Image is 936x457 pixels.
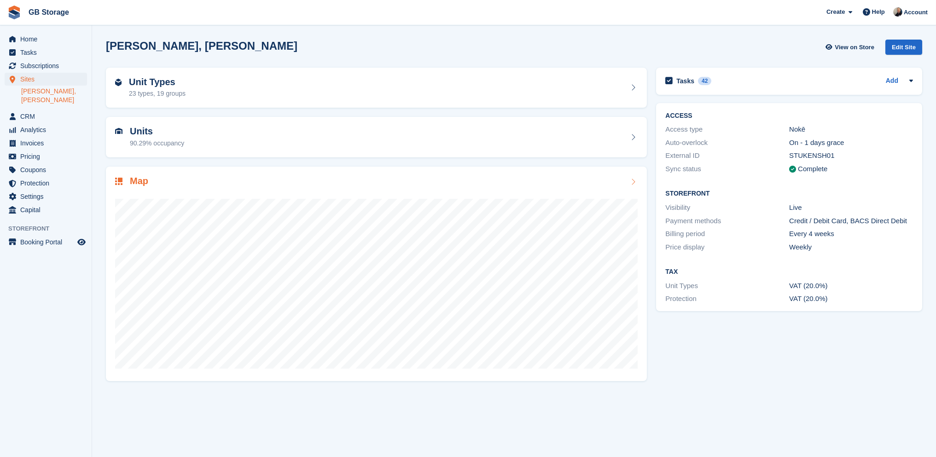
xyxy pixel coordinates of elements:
div: VAT (20.0%) [789,281,913,291]
span: Create [826,7,845,17]
span: Settings [20,190,76,203]
div: Nokē [789,124,913,135]
a: Preview store [76,237,87,248]
div: Weekly [789,242,913,253]
a: [PERSON_NAME], [PERSON_NAME] [21,87,87,104]
span: Analytics [20,123,76,136]
span: Capital [20,203,76,216]
a: Add [886,76,898,87]
a: menu [5,163,87,176]
h2: Unit Types [129,77,186,87]
div: Visibility [665,202,789,213]
div: STUKENSH01 [789,150,913,161]
a: menu [5,33,87,46]
span: Booking Portal [20,236,76,249]
div: Every 4 weeks [789,229,913,239]
a: menu [5,137,87,150]
div: 90.29% occupancy [130,139,184,148]
a: menu [5,177,87,190]
div: Unit Types [665,281,789,291]
h2: Units [130,126,184,137]
a: menu [5,236,87,249]
img: map-icn-33ee37083ee616e46c38cad1a60f524a97daa1e2b2c8c0bc3eb3415660979fc1.svg [115,178,122,185]
img: Karl Walker [893,7,902,17]
a: Unit Types 23 types, 19 groups [106,68,647,108]
a: Edit Site [885,40,922,58]
span: Coupons [20,163,76,176]
div: VAT (20.0%) [789,294,913,304]
div: Complete [798,164,827,174]
div: Access type [665,124,789,135]
h2: Map [130,176,148,186]
div: On - 1 days grace [789,138,913,148]
div: Payment methods [665,216,789,226]
h2: Storefront [665,190,913,197]
div: Sync status [665,164,789,174]
a: menu [5,203,87,216]
h2: ACCESS [665,112,913,120]
a: menu [5,110,87,123]
span: Pricing [20,150,76,163]
a: View on Store [824,40,878,55]
a: menu [5,73,87,86]
img: stora-icon-8386f47178a22dfd0bd8f6a31ec36ba5ce8667c1dd55bd0f319d3a0aa187defe.svg [7,6,21,19]
span: Subscriptions [20,59,76,72]
div: Auto-overlock [665,138,789,148]
a: menu [5,123,87,136]
span: Tasks [20,46,76,59]
div: External ID [665,150,789,161]
span: Invoices [20,137,76,150]
span: Protection [20,177,76,190]
span: Home [20,33,76,46]
div: 23 types, 19 groups [129,89,186,98]
span: Help [872,7,885,17]
img: unit-type-icn-2b2737a686de81e16bb02015468b77c625bbabd49415b5ef34ead5e3b44a266d.svg [115,79,122,86]
div: Edit Site [885,40,922,55]
div: Price display [665,242,789,253]
h2: [PERSON_NAME], [PERSON_NAME] [106,40,297,52]
div: Credit / Debit Card, BACS Direct Debit [789,216,913,226]
a: menu [5,59,87,72]
a: GB Storage [25,5,73,20]
a: menu [5,190,87,203]
a: Units 90.29% occupancy [106,117,647,157]
span: CRM [20,110,76,123]
a: menu [5,150,87,163]
span: View on Store [835,43,874,52]
div: Live [789,202,913,213]
span: Account [904,8,928,17]
a: menu [5,46,87,59]
img: unit-icn-7be61d7bf1b0ce9d3e12c5938cc71ed9869f7b940bace4675aadf7bd6d80202e.svg [115,128,122,134]
div: Protection [665,294,789,304]
div: Billing period [665,229,789,239]
h2: Tax [665,268,913,276]
a: Map [106,167,647,382]
span: Sites [20,73,76,86]
h2: Tasks [676,77,694,85]
span: Storefront [8,224,92,233]
div: 42 [698,77,711,85]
